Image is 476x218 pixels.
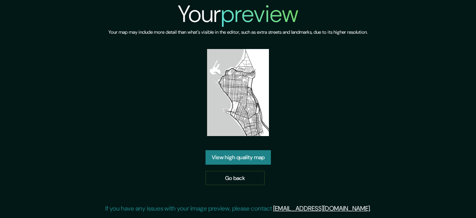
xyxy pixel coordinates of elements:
[207,49,269,136] img: created-map-preview
[273,204,370,213] a: [EMAIL_ADDRESS][DOMAIN_NAME]
[206,150,271,165] a: View high quality map
[105,204,371,213] p: If you have any issues with your image preview, please contact .
[406,187,467,209] iframe: Lanzador de widgets de ayuda
[108,28,368,36] h6: Your map may include more detail than what's visible in the editor, such as extra streets and lan...
[206,171,265,185] a: Go back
